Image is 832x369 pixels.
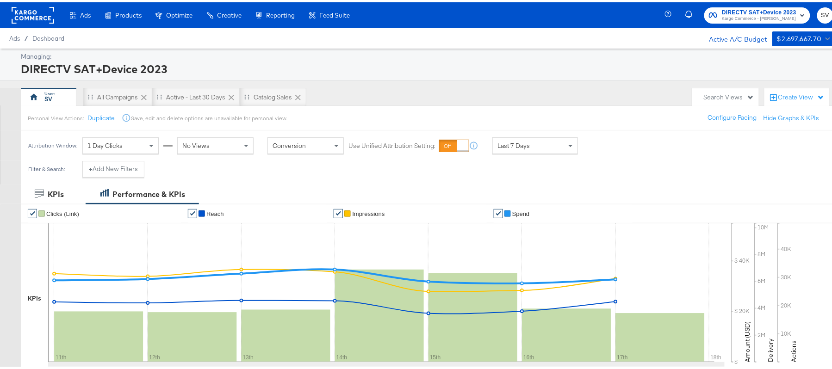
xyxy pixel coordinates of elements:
[273,139,306,148] span: Conversion
[206,208,224,215] span: Reach
[89,162,93,171] strong: +
[512,208,530,215] span: Spend
[494,207,503,216] a: ✔
[20,32,32,40] span: /
[44,92,52,101] div: SV
[702,107,764,124] button: Configure Pacing
[87,111,115,120] button: Duplicate
[319,9,350,17] span: Feed Suite
[131,112,287,120] div: Save, edit and delete options are unavailable for personal view.
[254,91,292,99] div: Catalog Sales
[97,91,138,99] div: All Campaigns
[790,338,798,360] text: Actions
[722,6,796,15] span: DIRECTV SAT+Device 2023
[88,92,93,97] div: Drag to reorder tab
[166,9,192,17] span: Optimize
[348,139,435,148] label: Use Unified Attribution Setting:
[188,207,197,216] a: ✔
[704,91,754,99] div: Search Views
[9,32,20,40] span: Ads
[112,187,185,197] div: Performance & KPIs
[28,112,84,120] div: Personal View Actions:
[700,29,768,43] div: Active A/C Budget
[32,32,64,40] a: Dashboard
[266,9,295,17] span: Reporting
[28,207,37,216] a: ✔
[28,164,65,170] div: Filter & Search:
[28,292,41,301] div: KPIs
[704,5,810,21] button: DIRECTV SAT+Device 2023Kargo Commerce - [PERSON_NAME]
[352,208,385,215] span: Impressions
[82,159,144,175] button: +Add New Filters
[21,50,831,59] div: Managing:
[764,111,820,120] button: Hide Graphs & KPIs
[46,208,79,215] span: Clicks (Link)
[87,139,123,148] span: 1 Day Clicks
[166,91,225,99] div: Active - Last 30 Days
[497,139,530,148] span: Last 7 Days
[48,187,64,197] div: KPIs
[217,9,242,17] span: Creative
[821,8,830,18] span: SV
[744,319,752,360] text: Amount (USD)
[157,92,162,97] div: Drag to reorder tab
[115,9,142,17] span: Products
[722,13,796,20] span: Kargo Commerce - [PERSON_NAME]
[80,9,91,17] span: Ads
[777,31,822,43] div: $2,697,667.70
[334,207,343,216] a: ✔
[244,92,249,97] div: Drag to reorder tab
[778,91,825,100] div: Create View
[28,140,78,147] div: Attribution Window:
[182,139,210,148] span: No Views
[767,336,775,360] text: Delivery
[21,59,831,74] div: DIRECTV SAT+Device 2023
